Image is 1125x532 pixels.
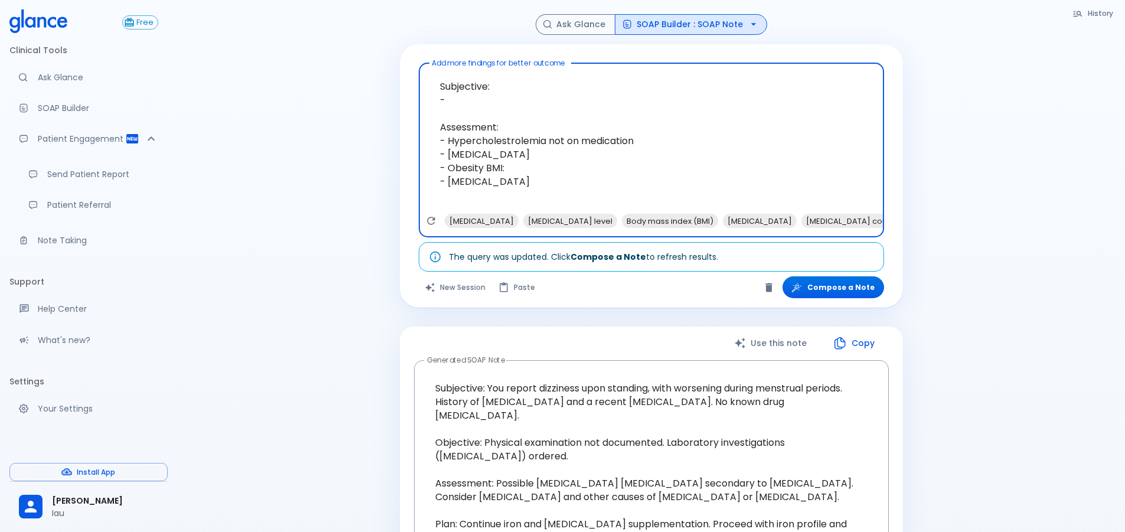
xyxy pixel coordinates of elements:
div: Recent updates and feature releases [9,327,168,353]
span: [PERSON_NAME] [52,495,158,507]
a: Moramiz: Find ICD10AM codes instantly [9,64,168,90]
label: Generated SOAP Note [427,355,505,365]
p: Iau [52,507,158,519]
button: Copy [821,331,889,355]
button: Refresh suggestions [422,212,440,230]
p: Ask Glance [38,71,158,83]
button: History [1067,5,1120,22]
div: Patient Reports & Referrals [9,126,168,152]
strong: Compose a Note [570,251,646,263]
p: Send Patient Report [47,168,158,180]
p: Your Settings [38,403,158,414]
p: Note Taking [38,234,158,246]
a: Manage your settings [9,396,168,422]
span: [MEDICAL_DATA] [445,214,519,228]
span: Free [132,18,158,27]
li: Clinical Tools [9,36,168,64]
button: Compose a Note [782,276,884,298]
p: Patient Referral [47,199,158,211]
div: [PERSON_NAME]Iau [9,487,168,527]
a: Advanced note-taking [9,227,168,253]
a: Click to view or change your subscription [122,15,168,30]
textarea: Subjective: - Assessment: - Hypercholestrolemia not on medication - [MEDICAL_DATA] - Obesity BMI:... [427,68,876,214]
span: [MEDICAL_DATA] level [523,214,617,228]
a: Receive patient referrals [19,192,168,218]
p: What's new? [38,334,158,346]
label: Add more findings for better outcome [432,58,565,68]
p: Help Center [38,303,158,315]
span: [MEDICAL_DATA] [723,214,797,228]
li: Support [9,267,168,296]
a: Send a patient summary [19,161,168,187]
span: [MEDICAL_DATA] counseling [801,214,919,228]
button: Use this note [722,331,821,355]
button: Free [122,15,158,30]
button: Clears all inputs and results. [419,276,493,298]
button: Clear [760,279,778,296]
button: Install App [9,463,168,481]
a: Docugen: Compose a clinical documentation in seconds [9,95,168,121]
p: SOAP Builder [38,102,158,114]
button: SOAP Builder : SOAP Note [615,14,767,35]
div: The query was updated. Click to refresh results. [449,246,718,267]
a: Get help from our support team [9,296,168,322]
button: Ask Glance [536,14,615,35]
p: Patient Engagement [38,133,125,145]
li: Settings [9,367,168,396]
span: Body mass index (BMI) [622,214,718,228]
button: Paste from clipboard [493,276,542,298]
